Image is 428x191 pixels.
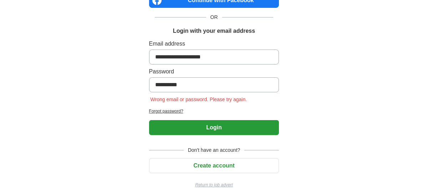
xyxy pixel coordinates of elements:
span: Don't have an account? [184,146,245,154]
button: Create account [149,158,279,173]
a: Create account [149,162,279,169]
a: Return to job advert [149,182,279,188]
a: Forgot password? [149,108,279,114]
h1: Login with your email address [173,27,255,35]
span: Wrong email or password. Please try again. [149,97,249,102]
span: OR [206,14,222,21]
button: Login [149,120,279,135]
label: Password [149,67,279,76]
label: Email address [149,40,279,48]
